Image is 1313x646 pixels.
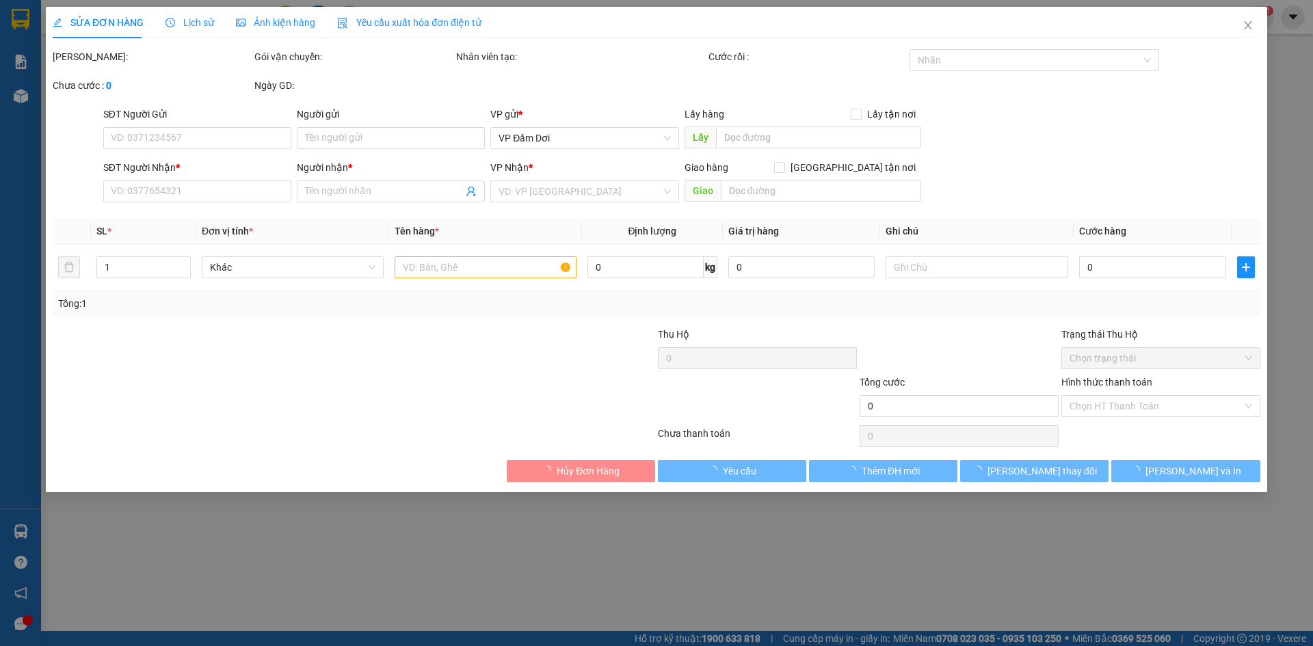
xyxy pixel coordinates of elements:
span: clock-circle [165,18,175,27]
button: Yêu cầu [658,460,806,482]
span: loading [1130,466,1145,475]
button: plus [1237,256,1255,278]
span: loading [847,466,862,475]
span: SỬA ĐƠN HÀNG [53,17,144,28]
div: SĐT Người Gửi [103,107,291,122]
div: Chưa thanh toán [656,426,858,450]
span: Yêu cầu xuất hóa đơn điện tử [337,17,481,28]
span: close [1243,20,1254,31]
button: Hủy Đơn Hàng [507,460,655,482]
span: Giao [685,180,721,202]
span: Thu Hộ [658,329,689,340]
b: 0 [106,80,111,91]
div: [PERSON_NAME]: [53,49,252,64]
span: Giao hàng [685,162,728,173]
span: Lấy [685,126,716,148]
div: SĐT Người Nhận [103,160,291,175]
div: VP gửi [491,107,679,122]
span: Khác [210,257,375,278]
button: [PERSON_NAME] thay đổi [960,460,1109,482]
span: Yêu cầu [723,463,756,479]
label: Hình thức thanh toán [1061,377,1152,388]
span: Giá trị hàng [728,226,779,237]
span: loading [542,466,557,475]
button: [PERSON_NAME] và In [1112,460,1260,482]
span: [PERSON_NAME] thay đổi [987,463,1097,479]
img: logo.jpg [17,17,85,85]
span: Tổng cước [860,377,905,388]
span: picture [236,18,246,27]
span: VP Đầm Dơi [499,128,671,148]
b: GỬI : VP Đầm Dơi [17,99,165,122]
div: Gói vận chuyển: [254,49,453,64]
th: Ghi chú [881,218,1074,245]
span: Ảnh kiện hàng [236,17,315,28]
div: Chưa cước : [53,78,252,93]
span: Lấy tận nơi [862,107,921,122]
span: SL [96,226,107,237]
input: VD: Bàn, Ghế [395,256,576,278]
span: Lấy hàng [685,109,724,120]
div: Ngày GD: [254,78,453,93]
span: kg [704,256,717,278]
span: VP Nhận [491,162,529,173]
div: Cước rồi : [708,49,907,64]
input: Ghi Chú [886,256,1068,278]
button: Close [1229,7,1267,45]
button: Thêm ĐH mới [809,460,957,482]
li: Hotline: 02839552959 [128,51,572,68]
span: edit [53,18,62,27]
span: Thêm ĐH mới [862,463,920,479]
img: icon [337,18,348,29]
span: loading [972,466,987,475]
div: Nhân viên tạo: [456,49,706,64]
div: Người gửi [297,107,485,122]
span: loading [708,466,723,475]
span: user-add [466,186,477,197]
span: Tên hàng [395,226,439,237]
div: Trạng thái Thu Hộ [1061,327,1260,342]
div: Người nhận [297,160,485,175]
input: Dọc đường [721,180,921,202]
div: Tổng: 1 [58,296,507,311]
li: 26 Phó Cơ Điều, Phường 12 [128,33,572,51]
span: Định lượng [628,226,677,237]
span: Đơn vị tính [202,226,253,237]
span: [GEOGRAPHIC_DATA] tận nơi [785,160,921,175]
span: Lịch sử [165,17,214,28]
button: delete [58,256,80,278]
span: plus [1238,262,1254,273]
span: Cước hàng [1079,226,1126,237]
span: [PERSON_NAME] và In [1145,463,1241,479]
span: Hủy Đơn Hàng [557,463,620,479]
input: Dọc đường [716,126,921,148]
span: Chọn trạng thái [1070,348,1252,368]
